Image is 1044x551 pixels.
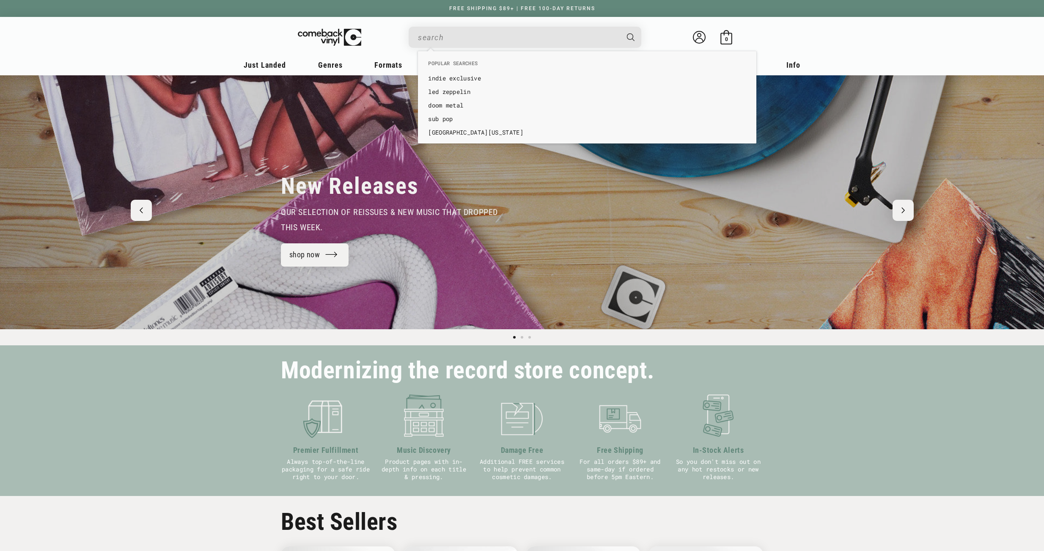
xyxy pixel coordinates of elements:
a: doom metal [428,101,746,110]
li: default_suggestions: indie exclusive [424,72,750,85]
a: [GEOGRAPHIC_DATA][US_STATE] [428,128,746,137]
span: Just Landed [244,61,286,69]
h2: Modernizing the record store concept. [281,361,654,380]
button: Previous slide [131,200,152,221]
p: Additional FREE services to help prevent common cosmetic damages. [477,458,567,481]
button: Search [620,27,643,48]
a: sub pop [428,115,746,123]
h2: Best Sellers [281,508,763,536]
li: default_suggestions: hotel california [424,126,750,139]
button: Next slide [893,200,914,221]
button: Load slide 1 of 3 [511,333,518,341]
span: Genres [318,61,343,69]
h3: In-Stock Alerts [673,444,763,456]
div: Search [409,27,641,48]
li: Popular Searches [424,60,750,72]
h3: Music Discovery [379,444,469,456]
input: When autocomplete results are available use up and down arrows to review and enter to select [418,29,618,46]
a: indie exclusive [428,74,746,83]
a: led zeppelin [428,88,746,96]
p: Always top-of-the-line packaging for a safe ride right to your door. [281,458,371,481]
p: Product pages with in-depth info on each title & pressing. [379,458,469,481]
h2: New Releases [281,172,419,200]
span: 0 [725,36,728,42]
li: default_suggestions: led zeppelin [424,85,750,99]
a: shop now [281,243,349,267]
li: default_suggestions: doom metal [424,99,750,112]
h3: Free Shipping [575,444,665,456]
span: Formats [374,61,402,69]
button: Load slide 2 of 3 [518,333,526,341]
button: Load slide 3 of 3 [526,333,533,341]
h3: Damage Free [477,444,567,456]
p: So you don't miss out on any hot restocks or new releases. [673,458,763,481]
p: For all orders $89+ and same-day if ordered before 5pm Eastern. [575,458,665,481]
span: our selection of reissues & new music that dropped this week. [281,207,498,232]
div: Popular Searches [418,51,756,143]
span: Info [786,61,800,69]
a: FREE SHIPPING $89+ | FREE 100-DAY RETURNS [441,6,604,11]
h3: Premier Fulfillment [281,444,371,456]
li: default_suggestions: sub pop [424,112,750,126]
